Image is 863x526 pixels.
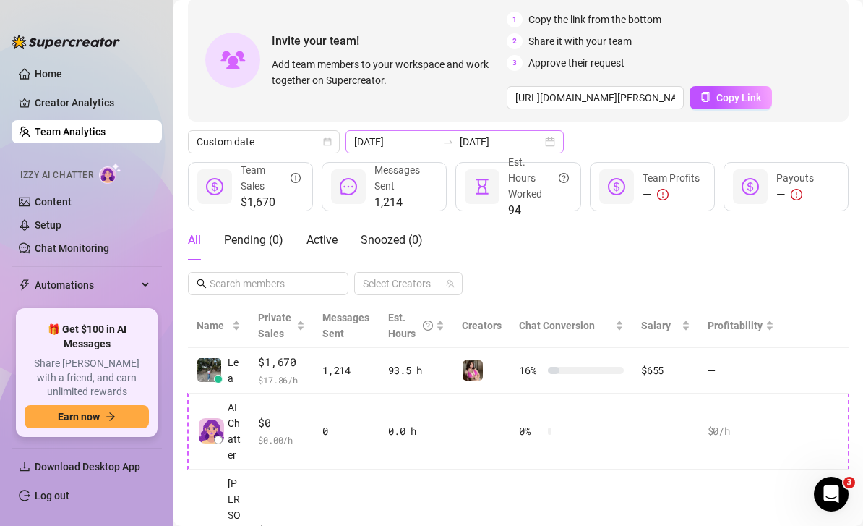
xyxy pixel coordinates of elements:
[374,164,420,192] span: Messages Sent
[354,134,437,150] input: Start date
[99,163,121,184] img: AI Chatter
[258,354,305,371] span: $1,670
[323,137,332,146] span: calendar
[241,194,301,211] span: $1,670
[742,178,759,195] span: dollar-circle
[716,92,761,103] span: Copy Link
[423,310,433,342] span: question-circle
[197,358,221,382] img: Lea
[608,178,625,195] span: dollar-circle
[291,162,301,194] span: info-circle
[228,355,241,386] span: Lea
[25,405,149,428] button: Earn nowarrow-right
[322,312,369,339] span: Messages Sent
[388,362,445,378] div: 93.5 h
[35,461,140,472] span: Download Desktop App
[35,126,106,137] a: Team Analytics
[453,304,510,348] th: Creators
[528,55,624,71] span: Approve their request
[528,12,661,27] span: Copy the link from the bottom
[699,348,783,394] td: —
[507,55,523,71] span: 3
[507,12,523,27] span: 1
[643,172,700,184] span: Team Profits
[258,433,305,447] span: $ 0.00 /h
[258,415,305,432] span: $0
[519,320,595,331] span: Chat Conversion
[19,279,30,291] span: thunderbolt
[35,91,150,114] a: Creator Analytics
[643,186,700,203] div: —
[442,136,454,148] span: swap-right
[258,373,305,387] span: $ 17.86 /h
[306,233,338,247] span: Active
[228,399,241,463] span: AI Chatter
[814,477,849,512] iframe: Intercom live chat
[473,178,491,195] span: hourglass
[35,68,62,80] a: Home
[446,279,455,288] span: team
[508,154,568,202] div: Est. Hours Worked
[197,279,207,289] span: search
[188,304,249,348] th: Name
[657,189,669,200] span: exclamation-circle
[776,186,814,203] div: —
[843,477,855,488] span: 3
[20,169,93,182] span: Izzy AI Chatter
[272,56,501,88] span: Add team members to your workspace and work together on Supercreator.
[210,276,328,292] input: Search members
[258,312,291,339] span: Private Sales
[197,318,229,334] span: Name
[197,131,331,153] span: Custom date
[272,32,507,50] span: Invite your team!
[463,360,483,381] img: Nanner
[641,320,671,331] span: Salary
[519,423,542,439] span: 0 %
[700,92,710,102] span: copy
[25,323,149,351] span: 🎁 Get $100 in AI Messages
[388,310,433,342] div: Est. Hours
[322,362,371,378] div: 1,214
[58,411,100,423] span: Earn now
[340,178,357,195] span: message
[460,134,542,150] input: End date
[19,461,30,472] span: download
[35,219,61,231] a: Setup
[206,178,223,195] span: dollar-circle
[241,162,301,194] div: Team Sales
[106,412,116,422] span: arrow-right
[322,423,371,439] div: 0
[442,136,454,148] span: to
[559,154,569,202] span: question-circle
[35,490,69,501] a: Log out
[374,194,434,211] span: 1,214
[25,357,149,399] span: Share [PERSON_NAME] with a friend, and earn unlimited rewards
[641,362,690,378] div: $655
[776,172,814,184] span: Payouts
[791,189,802,200] span: exclamation-circle
[519,362,542,378] span: 16 %
[35,196,72,208] a: Content
[35,302,137,326] span: Chat Copilot
[388,423,445,439] div: 0.0 h
[12,35,120,49] img: logo-BBDzfeDw.svg
[224,232,283,249] div: Pending ( 0 )
[528,33,632,49] span: Share it with your team
[708,423,774,439] div: $0 /h
[708,320,763,331] span: Profitability
[35,273,137,297] span: Automations
[508,202,568,219] span: 94
[690,86,772,109] button: Copy Link
[361,233,423,247] span: Snoozed ( 0 )
[188,232,201,249] div: All
[35,242,109,254] a: Chat Monitoring
[507,33,523,49] span: 2
[199,418,224,444] img: izzy-ai-chatter-avatar-DDCN_rTZ.svg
